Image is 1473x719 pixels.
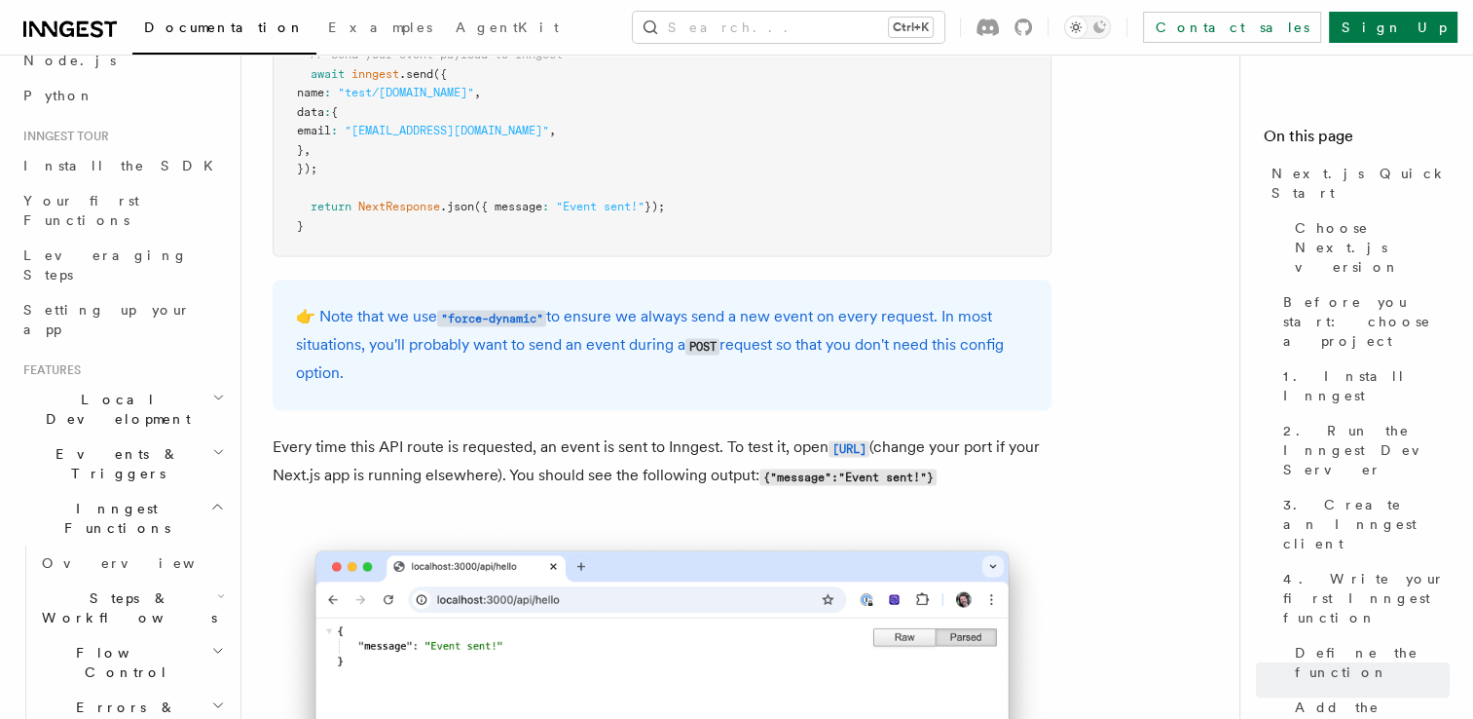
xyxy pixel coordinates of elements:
[304,143,311,157] span: ,
[759,469,937,485] code: {"message":"Event sent!"}
[16,292,229,347] a: Setting up your app
[132,6,316,55] a: Documentation
[1275,487,1450,561] a: 3. Create an Inngest client
[437,310,546,326] code: "force-dynamic"
[16,78,229,113] a: Python
[23,88,94,103] span: Python
[829,437,869,456] a: [URL]
[311,67,345,81] span: await
[297,162,317,175] span: });
[433,67,447,81] span: ({
[23,193,139,228] span: Your first Functions
[144,19,305,35] span: Documentation
[16,436,229,491] button: Events & Triggers
[16,499,210,538] span: Inngest Functions
[23,247,188,283] span: Leveraging Steps
[1283,495,1450,553] span: 3. Create an Inngest client
[1283,569,1450,627] span: 4. Write your first Inngest function
[685,338,719,355] code: POST
[1064,16,1111,39] button: Toggle dark mode
[34,635,229,690] button: Flow Control
[444,6,571,53] a: AgentKit
[338,86,474,99] span: "test/[DOMAIN_NAME]"
[1329,12,1457,43] a: Sign Up
[1283,292,1450,351] span: Before you start: choose a project
[23,158,225,173] span: Install the SDK
[1264,156,1450,210] a: Next.js Quick Start
[1283,421,1450,479] span: 2. Run the Inngest Dev Server
[456,19,559,35] span: AgentKit
[42,555,242,571] span: Overview
[549,124,556,137] span: ,
[1275,561,1450,635] a: 4. Write your first Inngest function
[297,143,304,157] span: }
[34,546,229,581] a: Overview
[1287,210,1450,284] a: Choose Next.js version
[296,303,1028,387] p: 👉 Note that we use to ensure we always send a new event on every request. In most situations, you...
[34,588,217,627] span: Steps & Workflows
[399,67,433,81] span: .send
[16,491,229,546] button: Inngest Functions
[542,200,549,213] span: :
[1143,12,1321,43] a: Contact sales
[331,124,338,137] span: :
[297,219,304,233] span: }
[16,148,229,183] a: Install the SDK
[1283,366,1450,405] span: 1. Install Inngest
[16,183,229,238] a: Your first Functions
[297,105,324,119] span: data
[16,390,212,429] span: Local Development
[829,440,869,457] code: [URL]
[1264,125,1450,156] h4: On this page
[16,129,109,144] span: Inngest tour
[351,67,399,81] span: inngest
[16,362,81,378] span: Features
[297,124,331,137] span: email
[331,105,338,119] span: {
[1271,164,1450,203] span: Next.js Quick Start
[324,86,331,99] span: :
[16,43,229,78] a: Node.js
[23,53,116,68] span: Node.js
[556,200,644,213] span: "Event sent!"
[474,200,542,213] span: ({ message
[1295,643,1450,682] span: Define the function
[297,86,324,99] span: name
[633,12,944,43] button: Search...Ctrl+K
[311,200,351,213] span: return
[644,200,665,213] span: });
[16,444,212,483] span: Events & Triggers
[1275,284,1450,359] a: Before you start: choose a project
[324,105,331,119] span: :
[440,200,474,213] span: .json
[34,643,211,682] span: Flow Control
[316,6,444,53] a: Examples
[437,307,546,325] a: "force-dynamic"
[1275,359,1450,413] a: 1. Install Inngest
[1295,218,1450,277] span: Choose Next.js version
[889,18,933,37] kbd: Ctrl+K
[474,86,481,99] span: ,
[16,382,229,436] button: Local Development
[328,19,432,35] span: Examples
[345,124,549,137] span: "[EMAIL_ADDRESS][DOMAIN_NAME]"
[1287,635,1450,690] a: Define the function
[1275,413,1450,487] a: 2. Run the Inngest Dev Server
[273,434,1051,490] p: Every time this API route is requested, an event is sent to Inngest. To test it, open (change you...
[34,581,229,635] button: Steps & Workflows
[16,238,229,292] a: Leveraging Steps
[23,302,191,337] span: Setting up your app
[358,200,440,213] span: NextResponse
